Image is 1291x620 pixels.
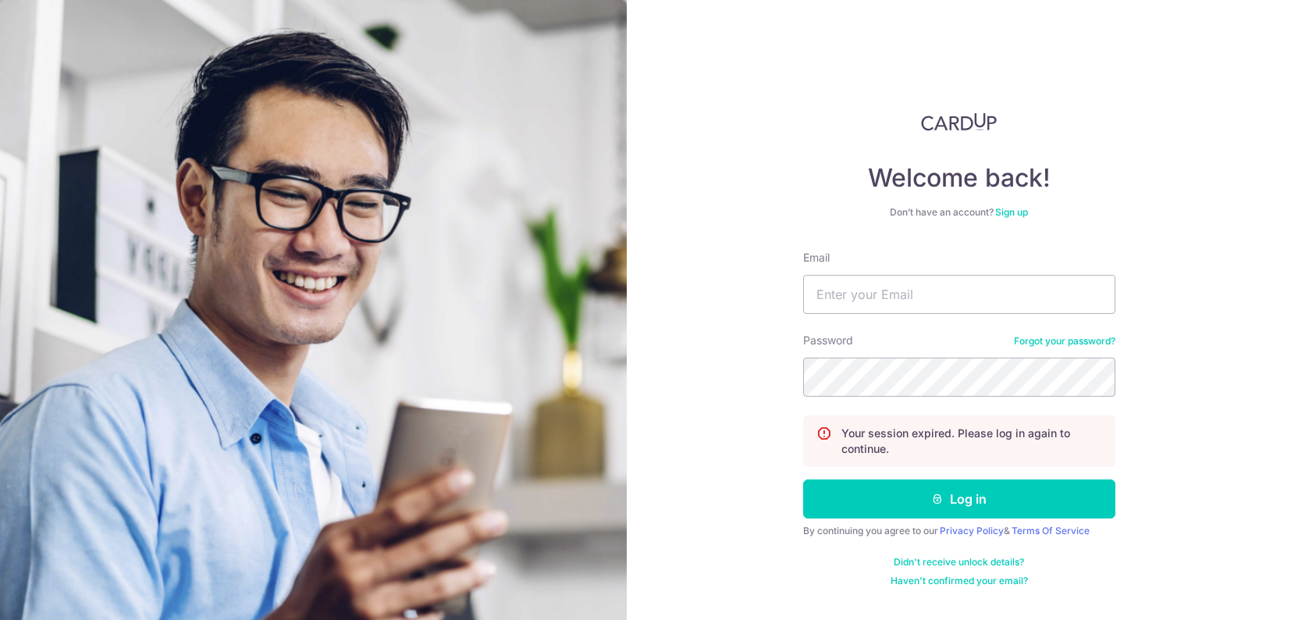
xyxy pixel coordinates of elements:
p: Your session expired. Please log in again to continue. [841,426,1102,457]
input: Enter your Email [803,275,1115,314]
a: Privacy Policy [940,525,1004,536]
label: Password [803,333,853,348]
div: Don’t have an account? [803,206,1115,219]
div: By continuing you agree to our & [803,525,1115,537]
a: Forgot your password? [1014,335,1115,347]
label: Email [803,250,830,265]
a: Terms Of Service [1012,525,1090,536]
a: Sign up [995,206,1028,218]
a: Didn't receive unlock details? [894,556,1024,568]
img: CardUp Logo [921,112,998,131]
h4: Welcome back! [803,162,1115,194]
a: Haven't confirmed your email? [891,575,1028,587]
button: Log in [803,479,1115,518]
